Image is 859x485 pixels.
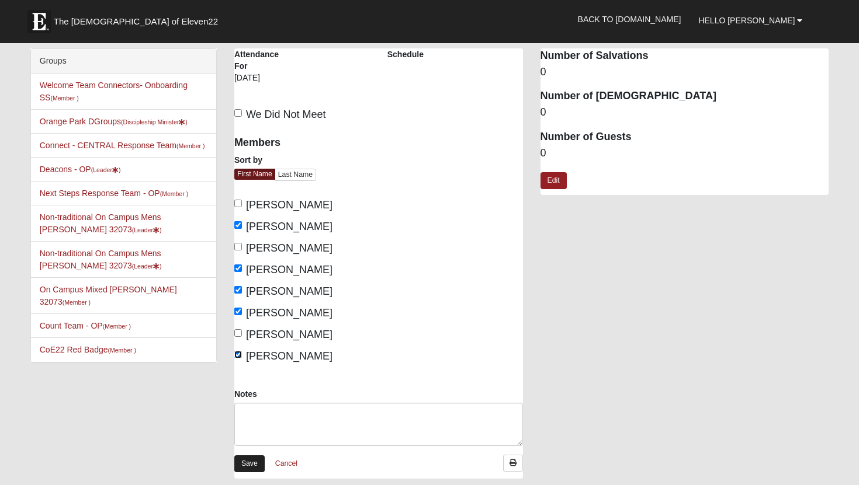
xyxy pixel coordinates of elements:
div: Groups [31,49,216,74]
span: We Did Not Meet [246,109,326,120]
a: The [DEMOGRAPHIC_DATA] of Eleven22 [22,4,255,33]
small: (Member ) [63,299,91,306]
input: [PERSON_NAME] [234,200,242,207]
a: On Campus Mixed [PERSON_NAME] 32073(Member ) [40,285,177,306]
span: The [DEMOGRAPHIC_DATA] of Eleven22 [54,16,218,27]
a: First Name [234,169,275,180]
span: Hello [PERSON_NAME] [698,16,795,25]
label: Attendance For [234,48,293,72]
a: Print Attendance Roster [503,455,523,472]
a: Cancel [268,455,305,473]
span: [PERSON_NAME] [246,307,332,319]
input: [PERSON_NAME] [234,264,242,272]
a: Last Name [275,169,316,181]
h4: Members [234,137,370,149]
small: (Member ) [160,190,188,197]
dt: Number of Guests [541,130,829,145]
label: Schedule [387,48,424,60]
input: [PERSON_NAME] [234,308,242,315]
dt: Number of [DEMOGRAPHIC_DATA] [541,89,829,104]
span: [PERSON_NAME] [246,242,332,254]
input: [PERSON_NAME] [234,243,242,250]
a: Non-traditional On Campus Mens [PERSON_NAME] 32073(Leader) [40,212,162,234]
dd: 0 [541,146,829,161]
label: Notes [234,388,257,400]
a: Next Steps Response Team - OP(Member ) [40,189,188,198]
img: Eleven22 logo [27,10,51,33]
input: [PERSON_NAME] [234,329,242,337]
label: Sort by [234,154,262,166]
input: [PERSON_NAME] [234,351,242,358]
div: [DATE] [234,72,293,92]
span: [PERSON_NAME] [246,350,332,362]
input: [PERSON_NAME] [234,286,242,294]
small: (Member ) [176,142,205,149]
a: Count Team - OP(Member ) [40,321,131,330]
span: [PERSON_NAME] [246,199,332,211]
a: Deacons - OP(Leader) [40,165,121,174]
span: [PERSON_NAME] [246,329,332,340]
dd: 0 [541,105,829,120]
a: Orange Park DGroups(Discipleship Minister) [40,117,188,126]
small: (Leader ) [132,263,162,270]
span: [PERSON_NAME] [246,221,332,232]
input: [PERSON_NAME] [234,221,242,229]
input: We Did Not Meet [234,109,242,117]
dt: Number of Salvations [541,48,829,64]
span: [PERSON_NAME] [246,264,332,275]
a: Save [234,455,265,472]
a: Hello [PERSON_NAME] [690,6,811,35]
small: (Member ) [50,95,78,102]
a: Non-traditional On Campus Mens [PERSON_NAME] 32073(Leader) [40,249,162,270]
a: CoE22 Red Badge(Member ) [40,345,136,354]
a: Connect - CENTRAL Response Team(Member ) [40,141,205,150]
small: (Discipleship Minister ) [121,118,188,125]
small: (Leader ) [91,166,121,173]
small: (Leader ) [132,226,162,233]
span: [PERSON_NAME] [246,285,332,297]
dd: 0 [541,65,829,80]
a: Welcome Team Connectors- Onboarding SS(Member ) [40,81,188,102]
a: Edit [541,172,567,189]
a: Back to [DOMAIN_NAME] [569,5,690,34]
small: (Member ) [103,323,131,330]
small: (Member ) [108,347,136,354]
